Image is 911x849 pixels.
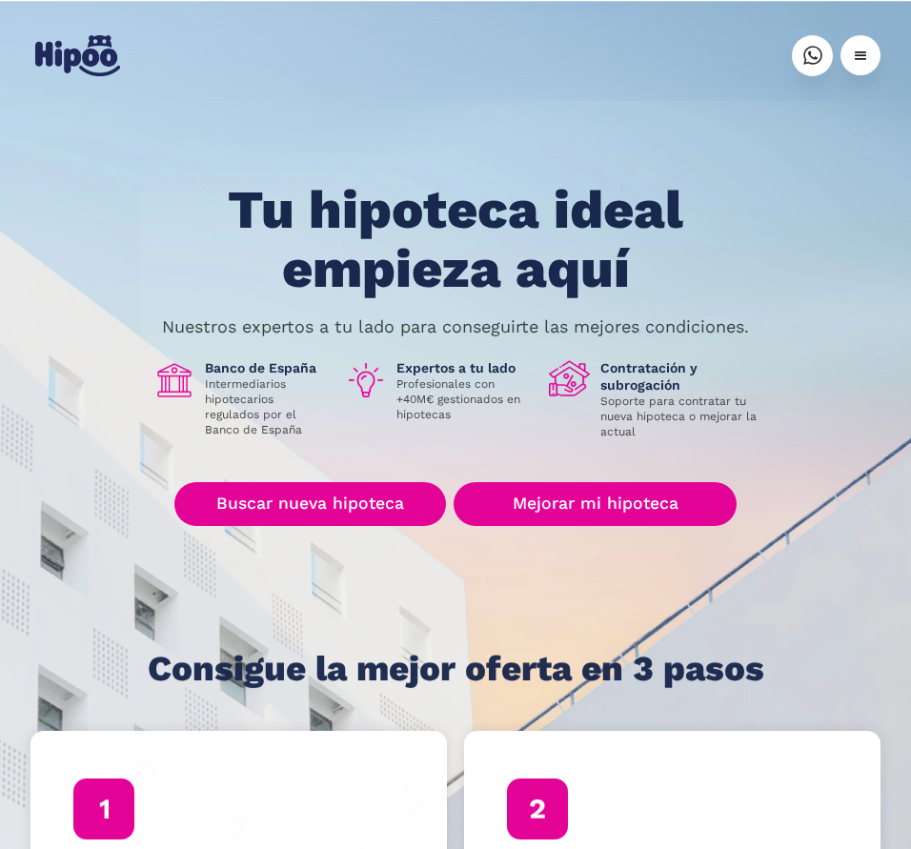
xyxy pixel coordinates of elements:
a: Mejorar mi hipoteca [454,482,737,526]
h1: Expertos a tu lado [396,359,534,376]
a: Buscar nueva hipoteca [174,482,446,526]
h1: Banco de España [205,359,330,376]
h1: Consigue la mejor oferta en 3 pasos [148,650,764,688]
h1: Tu hipoteca ideal empieza aquí [149,181,762,298]
p: Nuestros expertos a tu lado para conseguirte las mejores condiciones. [162,319,749,334]
p: Intermediarios hipotecarios regulados por el Banco de España [205,376,330,437]
a: home [30,28,124,84]
div: menu [840,35,881,75]
h1: Contratación y subrogación [600,359,759,394]
p: Soporte para contratar tu nueva hipoteca o mejorar la actual [600,394,759,439]
p: Profesionales con +40M€ gestionados en hipotecas [396,376,534,422]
